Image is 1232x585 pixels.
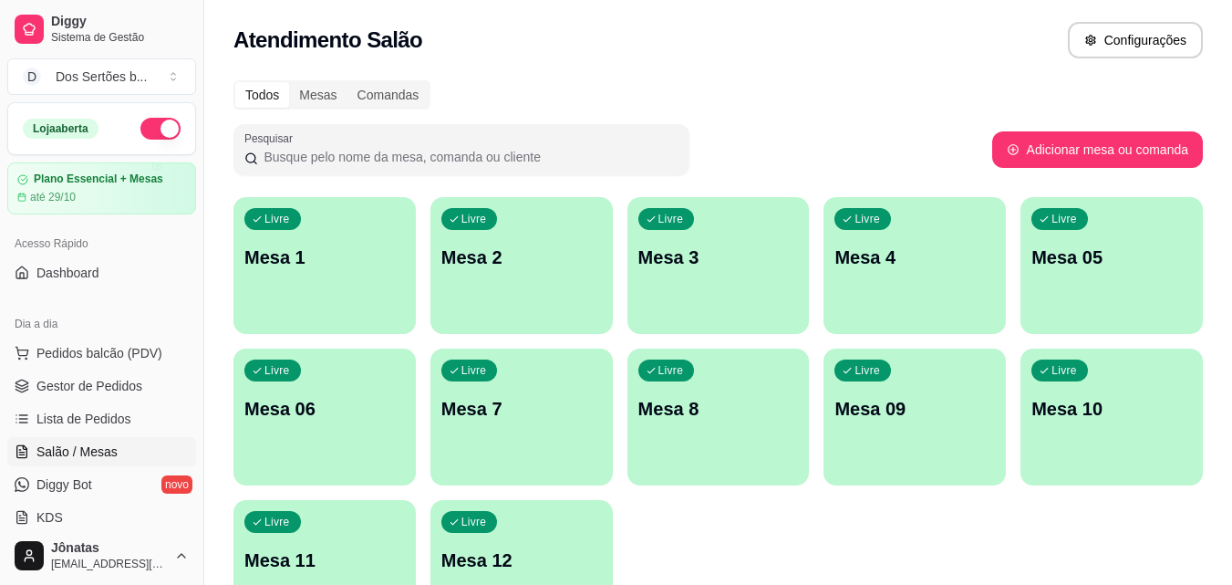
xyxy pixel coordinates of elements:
[56,68,147,86] div: Dos Sertões b ...
[244,548,405,573] p: Mesa 11
[36,377,142,395] span: Gestor de Pedidos
[1068,22,1203,58] button: Configurações
[36,508,63,527] span: KDS
[834,396,995,422] p: Mesa 09
[7,229,196,258] div: Acesso Rápido
[7,437,196,466] a: Salão / Mesas
[51,14,189,30] span: Diggy
[36,475,92,494] span: Diggy Bot
[23,119,98,139] div: Loja aberta
[430,349,613,486] button: LivreMesa 7
[51,557,167,571] span: [EMAIL_ADDRESS][DOMAIN_NAME]
[854,212,880,226] p: Livre
[30,190,76,204] article: até 29/10
[854,363,880,378] p: Livre
[36,410,131,428] span: Lista de Pedidos
[7,404,196,434] a: Lista de Pedidos
[23,68,41,86] span: D
[7,309,196,339] div: Dia a dia
[289,82,347,108] div: Mesas
[7,470,196,499] a: Diggy Botnovo
[264,515,290,529] p: Livre
[823,197,1006,334] button: LivreMesa 4
[36,443,118,461] span: Salão / Mesas
[441,245,602,270] p: Mesa 2
[140,118,181,140] button: Alterar Status
[7,258,196,287] a: Dashboard
[461,363,487,378] p: Livre
[1051,212,1077,226] p: Livre
[7,503,196,532] a: KDS
[1020,349,1203,486] button: LivreMesa 10
[235,82,289,108] div: Todos
[233,349,416,486] button: LivreMesa 06
[36,344,162,362] span: Pedidos balcão (PDV)
[461,515,487,529] p: Livre
[51,30,189,45] span: Sistema de Gestão
[7,371,196,401] a: Gestor de Pedidos
[244,131,299,146] label: Pesquisar
[658,363,684,378] p: Livre
[441,396,602,422] p: Mesa 7
[1051,363,1077,378] p: Livre
[823,349,1006,486] button: LivreMesa 09
[638,245,799,270] p: Mesa 3
[627,349,810,486] button: LivreMesa 8
[1020,197,1203,334] button: LivreMesa 05
[441,548,602,573] p: Mesa 12
[992,131,1203,168] button: Adicionar mesa ou comanda
[7,7,196,51] a: DiggySistema de Gestão
[7,58,196,95] button: Select a team
[51,540,167,557] span: Jônatas
[233,197,416,334] button: LivreMesa 1
[7,339,196,368] button: Pedidos balcão (PDV)
[1031,245,1192,270] p: Mesa 05
[34,172,163,186] article: Plano Essencial + Mesas
[36,264,99,282] span: Dashboard
[264,363,290,378] p: Livre
[461,212,487,226] p: Livre
[244,245,405,270] p: Mesa 1
[834,245,995,270] p: Mesa 4
[638,396,799,422] p: Mesa 8
[658,212,684,226] p: Livre
[430,197,613,334] button: LivreMesa 2
[1031,396,1192,422] p: Mesa 10
[627,197,810,334] button: LivreMesa 3
[7,534,196,578] button: Jônatas[EMAIL_ADDRESS][DOMAIN_NAME]
[7,162,196,214] a: Plano Essencial + Mesasaté 29/10
[244,396,405,422] p: Mesa 06
[264,212,290,226] p: Livre
[347,82,430,108] div: Comandas
[258,148,678,166] input: Pesquisar
[233,26,422,55] h2: Atendimento Salão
